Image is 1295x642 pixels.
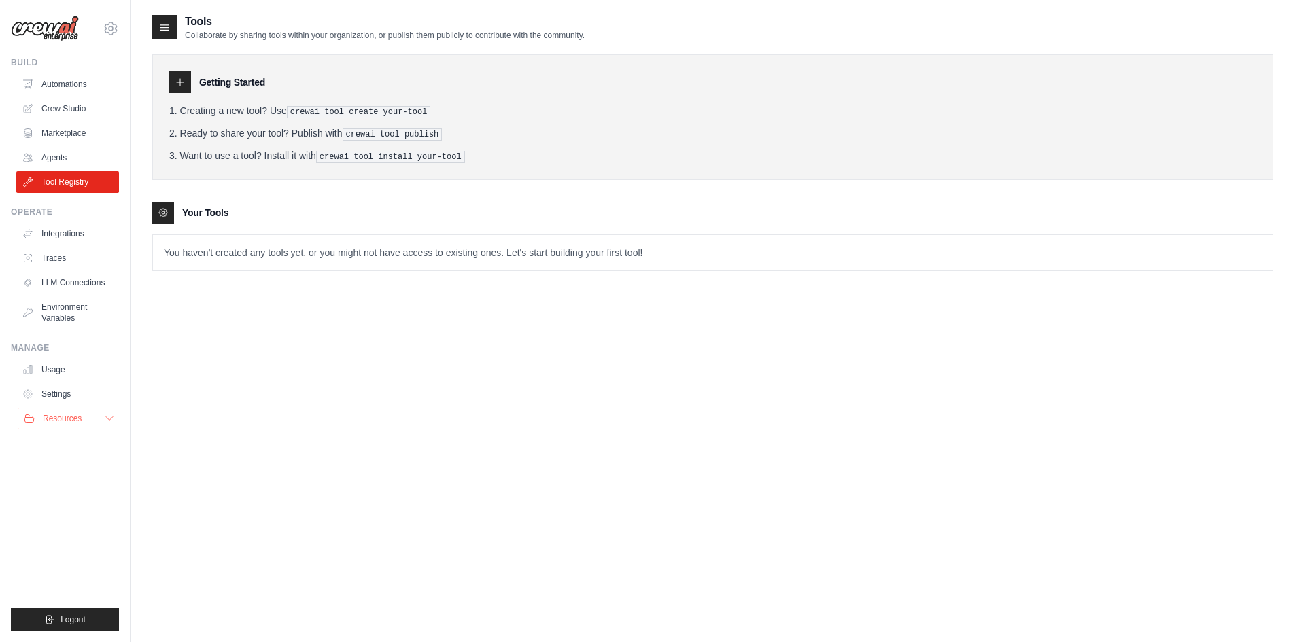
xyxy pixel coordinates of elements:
[18,408,120,429] button: Resources
[16,171,119,193] a: Tool Registry
[11,16,79,41] img: Logo
[185,30,585,41] p: Collaborate by sharing tools within your organization, or publish them publicly to contribute wit...
[199,75,265,89] h3: Getting Started
[16,223,119,245] a: Integrations
[16,272,119,293] a: LLM Connections
[11,342,119,353] div: Manage
[182,206,228,219] h3: Your Tools
[16,247,119,269] a: Traces
[169,126,1256,141] li: Ready to share your tool? Publish with
[16,122,119,144] a: Marketplace
[16,383,119,405] a: Settings
[11,57,119,68] div: Build
[316,151,465,163] pre: crewai tool install your-tool
[16,98,119,120] a: Crew Studio
[169,104,1256,118] li: Creating a new tool? Use
[11,608,119,631] button: Logout
[169,149,1256,163] li: Want to use a tool? Install it with
[185,14,585,30] h2: Tools
[61,614,86,625] span: Logout
[16,73,119,95] a: Automations
[16,359,119,380] a: Usage
[343,128,443,141] pre: crewai tool publish
[16,147,119,168] a: Agents
[153,235,1273,270] p: You haven't created any tools yet, or you might not have access to existing ones. Let's start bui...
[16,296,119,329] a: Environment Variables
[43,413,82,424] span: Resources
[287,106,431,118] pre: crewai tool create your-tool
[11,207,119,217] div: Operate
